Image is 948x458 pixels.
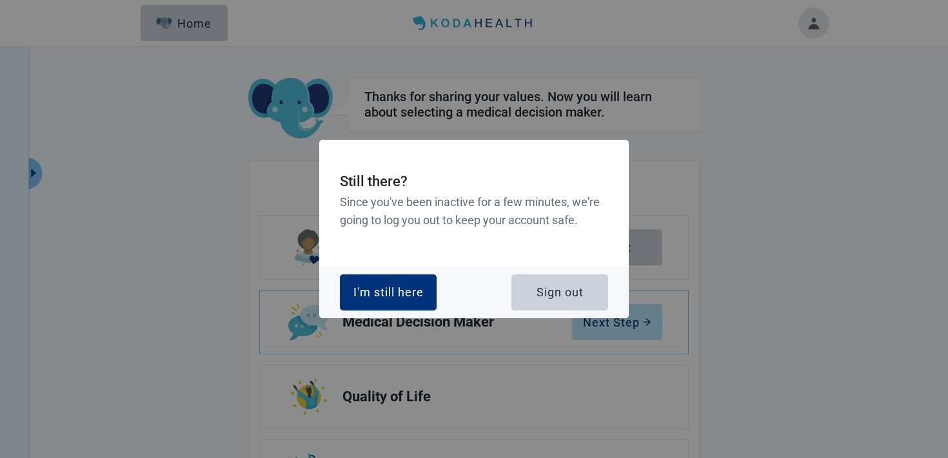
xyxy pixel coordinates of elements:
div: I'm still here [353,286,424,299]
h2: Still there? [340,171,608,193]
h3: Since you've been inactive for a few minutes, we're going to log you out to keep your account safe. [340,193,608,230]
div: Sign out [537,286,584,299]
button: Sign out [511,274,608,310]
button: I'm still here [340,274,437,310]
